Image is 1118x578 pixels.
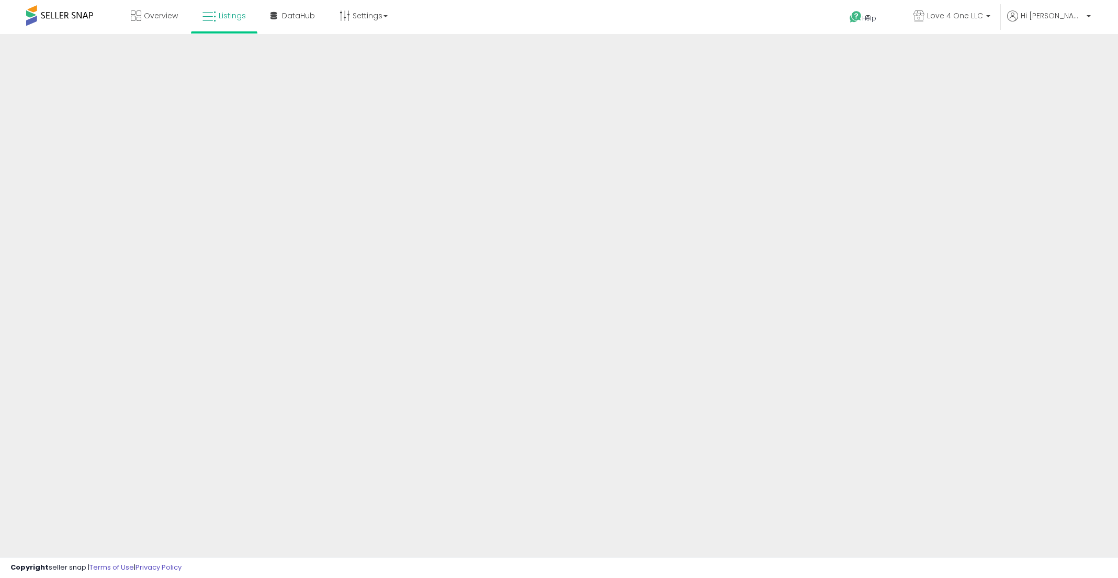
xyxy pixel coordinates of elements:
[1007,10,1091,34] a: Hi [PERSON_NAME]
[849,10,862,24] i: Get Help
[927,10,983,21] span: Love 4 One LLC
[862,14,876,23] span: Help
[219,10,246,21] span: Listings
[841,3,897,34] a: Help
[282,10,315,21] span: DataHub
[1021,10,1083,21] span: Hi [PERSON_NAME]
[144,10,178,21] span: Overview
